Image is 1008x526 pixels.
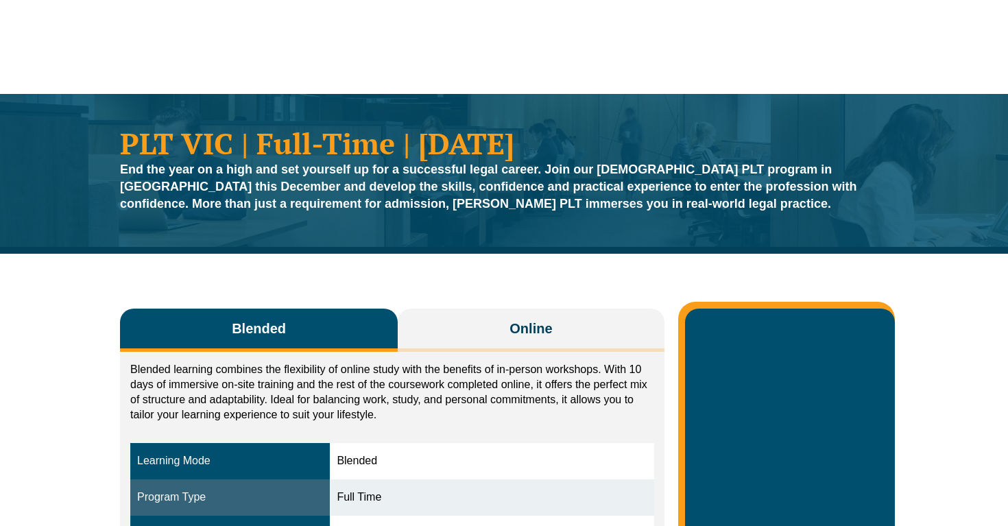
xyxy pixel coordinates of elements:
span: Online [509,319,552,338]
p: Blended learning combines the flexibility of online study with the benefits of in-person workshop... [130,362,654,422]
h1: PLT VIC | Full-Time | [DATE] [120,128,888,158]
div: Program Type [137,490,323,505]
strong: End the year on a high and set yourself up for a successful legal career. Join our [DEMOGRAPHIC_D... [120,163,857,211]
div: Learning Mode [137,453,323,469]
span: Blended [232,319,286,338]
div: Full Time [337,490,647,505]
div: Blended [337,453,647,469]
